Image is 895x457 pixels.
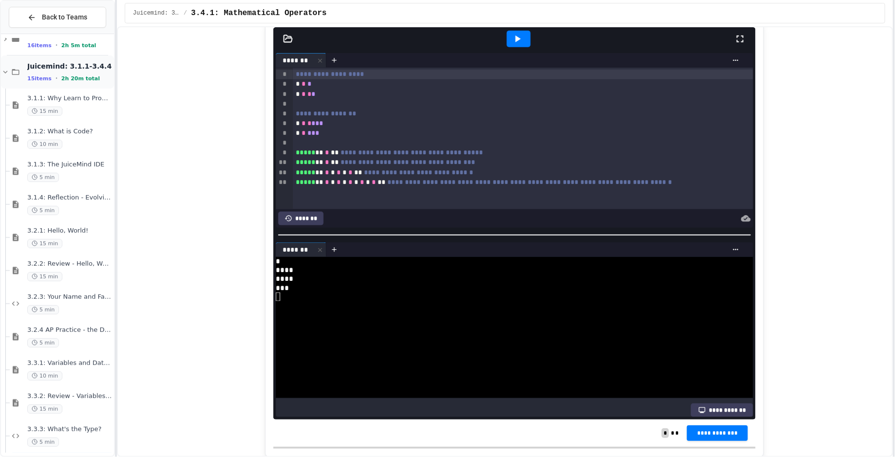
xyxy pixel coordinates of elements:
span: 3.3.2: Review - Variables and Data Types [27,392,112,401]
span: 3.4.1: Mathematical Operators [191,7,326,19]
span: 5 min [27,338,59,347]
span: 3.2.1: Hello, World! [27,227,112,235]
span: 2h 5m total [61,42,96,49]
button: Back to Teams [9,7,106,28]
span: 3.1.4: Reflection - Evolving Technology [27,194,112,202]
span: 16 items [27,42,52,49]
span: 3.1.2: What is Code? [27,128,112,136]
span: 10 min [27,371,62,381]
span: 3.2.2: Review - Hello, World! [27,260,112,268]
span: / [184,9,187,17]
span: 5 min [27,206,59,215]
span: 3.3.1: Variables and Data Types [27,359,112,367]
span: 2h 20m total [61,75,100,82]
span: 3.2.3: Your Name and Favorite Movie [27,293,112,301]
span: 10 min [27,140,62,149]
span: 3.3.3: What's the Type? [27,425,112,434]
span: 15 min [27,239,62,248]
span: • [56,41,57,49]
span: 5 min [27,305,59,314]
span: 15 min [27,404,62,414]
span: • [56,74,57,82]
span: 3.1.3: The JuiceMind IDE [27,161,112,169]
span: Juicemind: 3.1.1-3.4.4 [27,62,112,71]
span: Back to Teams [42,12,87,22]
span: 15 items [27,75,52,82]
span: 15 min [27,272,62,281]
span: Juicemind: 3.1.1-3.4.4 [133,9,180,17]
span: 5 min [27,438,59,447]
span: 3.2.4 AP Practice - the DISPLAY Procedure [27,326,112,334]
span: 3.1.1: Why Learn to Program? [27,94,112,103]
span: 5 min [27,173,59,182]
span: 15 min [27,107,62,116]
